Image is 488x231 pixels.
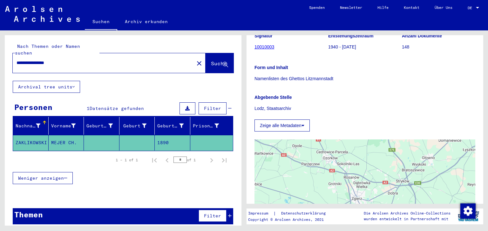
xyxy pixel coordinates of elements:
[205,154,218,166] button: Next page
[193,121,227,131] div: Prisoner #
[328,44,402,50] p: 1940 - [DATE]
[86,121,121,131] div: Geburtsname
[206,53,234,73] button: Suche
[15,43,80,56] mat-label: Nach Themen oder Namen suchen
[122,123,147,129] div: Geburt‏
[199,210,227,222] button: Filter
[254,44,274,49] a: 10010003
[276,210,333,217] a: Datenschutzerklärung
[84,117,119,135] mat-header-cell: Geburtsname
[49,135,84,151] mat-cell: MEJER CH.
[13,81,80,93] button: Archival tree units
[211,60,227,67] span: Suche
[16,121,48,131] div: Nachname
[157,121,192,131] div: Geburtsdatum
[18,175,64,181] span: Weniger anzeigen
[199,102,227,114] button: Filter
[51,121,84,131] div: Vorname
[364,216,451,222] p: wurden entwickelt in Partnerschaft mit
[14,209,43,220] div: Themen
[117,14,175,29] a: Archiv erkunden
[468,6,475,10] span: DE
[13,135,49,151] mat-cell: ZAKLIKOWSKI
[457,208,480,224] img: yv_logo.png
[254,33,273,38] b: Signatur
[190,117,233,135] mat-header-cell: Prisoner #
[204,213,221,219] span: Filter
[13,117,49,135] mat-header-cell: Nachname
[119,117,155,135] mat-header-cell: Geburt‏
[193,123,219,129] div: Prisoner #
[16,123,40,129] div: Nachname
[148,154,161,166] button: First page
[218,154,231,166] button: Last page
[161,154,173,166] button: Previous page
[5,6,80,22] img: Arolsen_neg.svg
[155,135,190,151] mat-cell: 1890
[254,119,310,132] button: Zeige alle Metadaten
[364,210,451,216] p: Die Arolsen Archives Online-Collections
[173,157,205,163] div: of 1
[51,123,76,129] div: Vorname
[86,123,113,129] div: Geburtsname
[195,60,203,67] mat-icon: close
[204,106,221,111] span: Filter
[157,123,184,129] div: Geburtsdatum
[13,172,73,184] button: Weniger anzeigen
[248,210,273,217] a: Impressum
[254,95,292,100] b: Abgebende Stelle
[85,14,117,30] a: Suchen
[49,117,84,135] mat-header-cell: Vorname
[248,210,333,217] div: |
[254,75,475,82] p: Namenlisten des Ghettos Litzmannstadt
[122,121,155,131] div: Geburt‏
[193,57,206,69] button: Clear
[87,106,90,111] span: 1
[460,203,476,219] img: Zustimmung ändern
[248,217,333,222] p: Copyright © Arolsen Archives, 2021
[254,65,288,70] b: Form und Inhalt
[155,117,190,135] mat-header-cell: Geburtsdatum
[402,33,442,38] b: Anzahl Dokumente
[254,105,475,112] p: Lodz, Staatsarchiv
[14,101,52,113] div: Personen
[90,106,144,111] span: Datensätze gefunden
[402,44,475,50] p: 148
[116,157,138,163] div: 1 – 1 of 1
[328,33,373,38] b: Entstehungszeitraum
